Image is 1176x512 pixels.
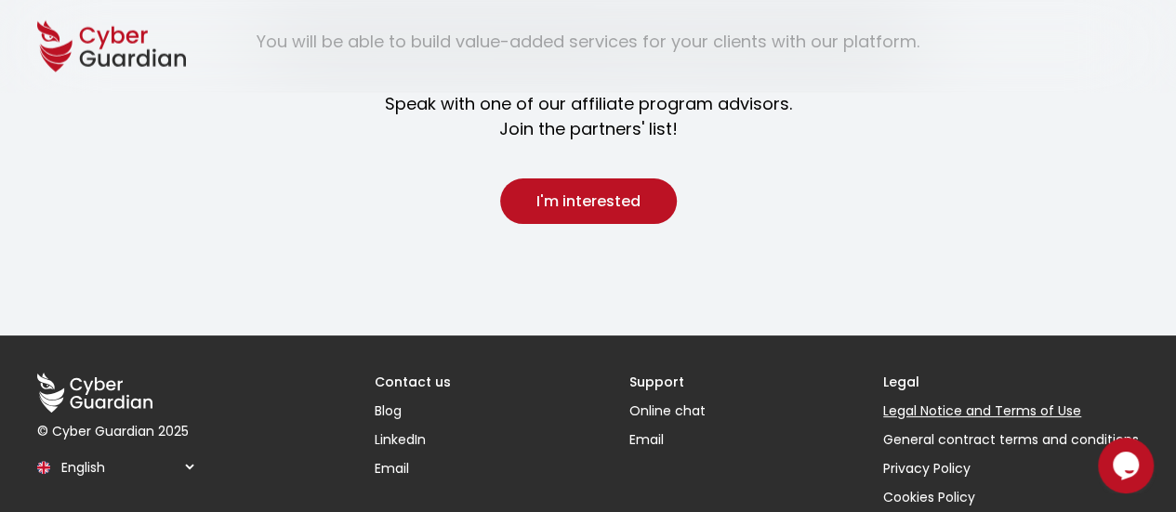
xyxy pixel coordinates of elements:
[375,430,451,450] a: LinkedIn
[385,91,792,141] h4: Speak with one of our affiliate program advisors. Join the partners' list!
[629,373,706,392] h3: Support
[883,430,1139,450] a: General contract terms and conditions
[375,459,451,479] a: Email
[375,373,451,392] h3: Contact us
[883,373,1139,392] h3: Legal
[375,401,451,421] a: Blog
[500,178,677,224] button: I'm interested
[1098,438,1157,493] iframe: chat widget
[629,401,706,421] button: Online chat
[883,459,1139,479] a: Privacy Policy
[629,430,706,450] a: Email
[37,422,197,441] p: © Cyber Guardian 2025
[883,401,1139,421] a: Legal Notice and Terms of Use
[883,488,1139,507] button: Cookies Policy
